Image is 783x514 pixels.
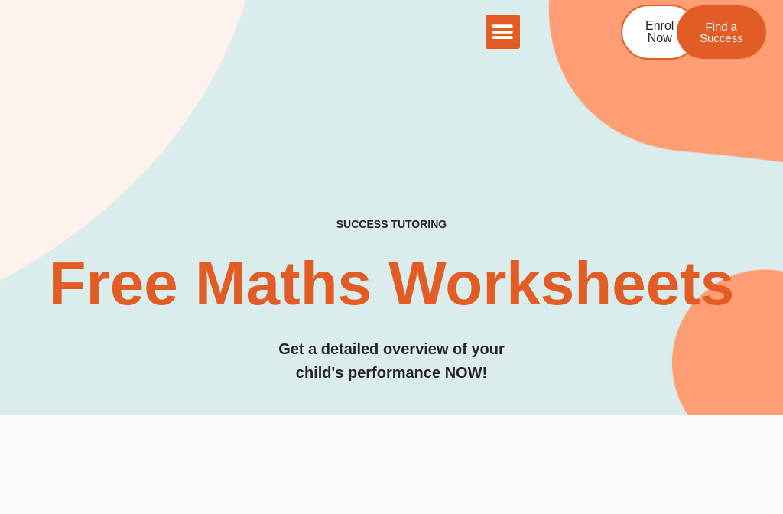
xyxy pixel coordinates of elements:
div: Menu Toggle [486,15,520,49]
h3: Get a detailed overview of your child's performance NOW! [39,337,744,385]
h2: Free Maths Worksheets​ [39,253,744,314]
span: Enrol Now [645,20,674,44]
span: Find a Success [700,21,743,44]
iframe: Advertisement [8,415,776,510]
a: Enrol Now [621,5,698,60]
h4: SUCCESS TUTORING​ [39,218,744,231]
a: Find a Success [677,5,766,59]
